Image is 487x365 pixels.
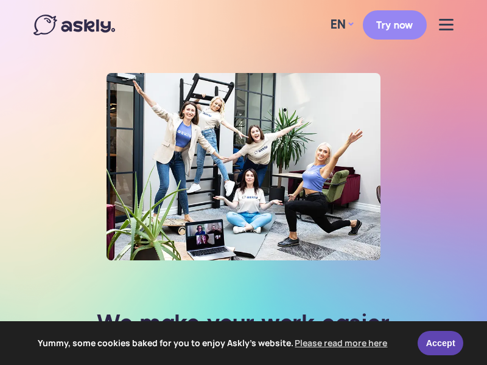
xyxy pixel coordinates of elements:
[418,331,463,355] a: Accept
[18,334,409,352] span: Yummy, some cookies baked for you to enjoy Askly's website.
[331,14,353,36] a: EN
[33,15,115,35] img: Askly
[33,309,454,336] h1: We make your work easier
[293,334,390,352] a: learn more about cookies
[363,10,427,40] a: Try now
